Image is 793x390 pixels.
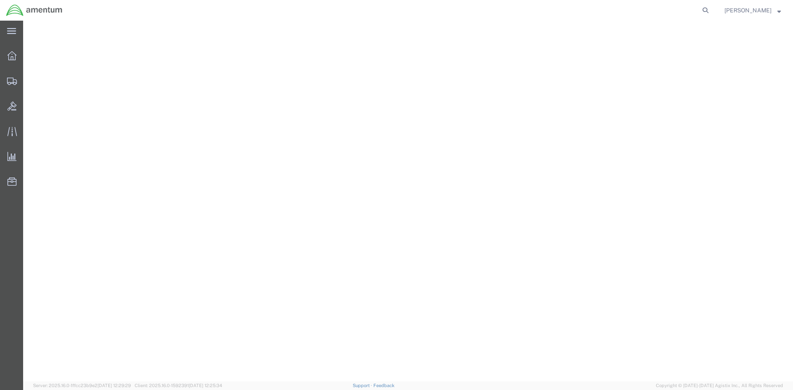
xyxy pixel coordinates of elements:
iframe: FS Legacy Container [23,21,793,381]
span: Copyright © [DATE]-[DATE] Agistix Inc., All Rights Reserved [656,382,783,389]
img: logo [6,4,63,17]
span: Client: 2025.16.0-1592391 [135,383,222,388]
span: Server: 2025.16.0-1ffcc23b9e2 [33,383,131,388]
span: [DATE] 12:25:34 [189,383,222,388]
a: Support [353,383,373,388]
button: [PERSON_NAME] [724,5,781,15]
span: [DATE] 12:29:29 [97,383,131,388]
a: Feedback [373,383,394,388]
span: Jessica White [724,6,772,15]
